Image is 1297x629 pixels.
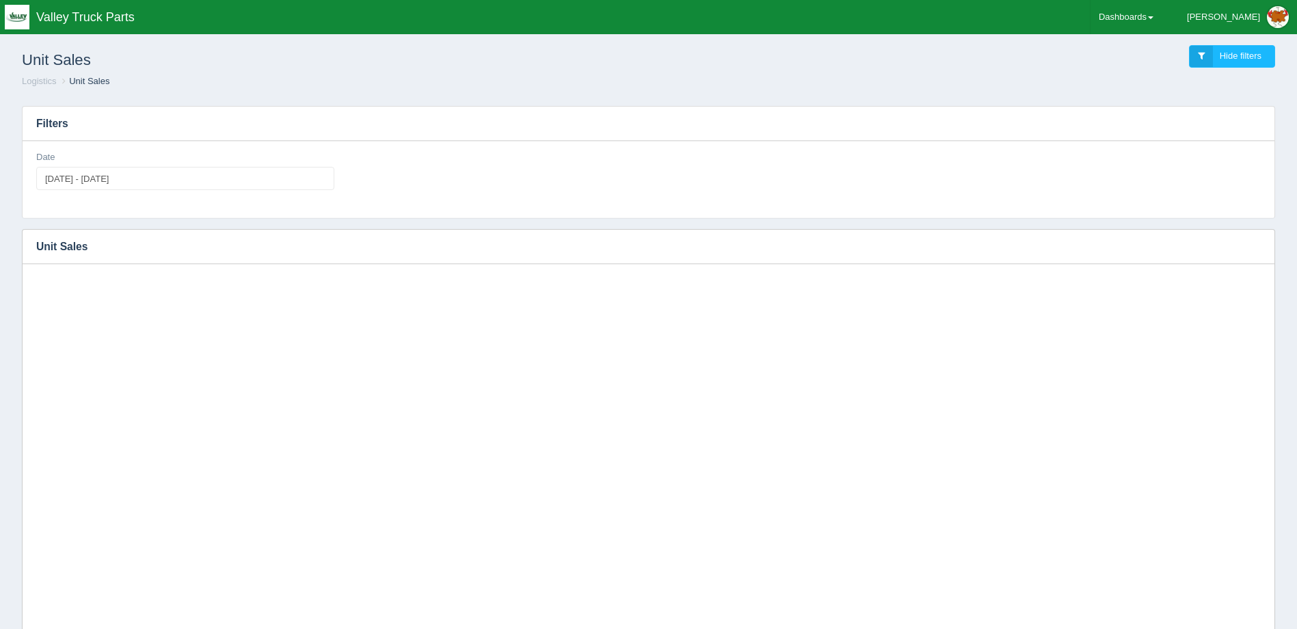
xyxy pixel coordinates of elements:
h1: Unit Sales [22,45,649,75]
div: [PERSON_NAME] [1187,3,1260,31]
img: Profile Picture [1267,6,1289,28]
img: q1blfpkbivjhsugxdrfq.png [5,5,29,29]
h3: Filters [23,107,1274,141]
a: Logistics [22,76,57,86]
span: Valley Truck Parts [36,10,135,24]
li: Unit Sales [59,75,109,88]
span: Hide filters [1220,51,1261,61]
a: Hide filters [1189,45,1275,68]
h3: Unit Sales [23,230,1254,264]
label: Date [36,151,55,164]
